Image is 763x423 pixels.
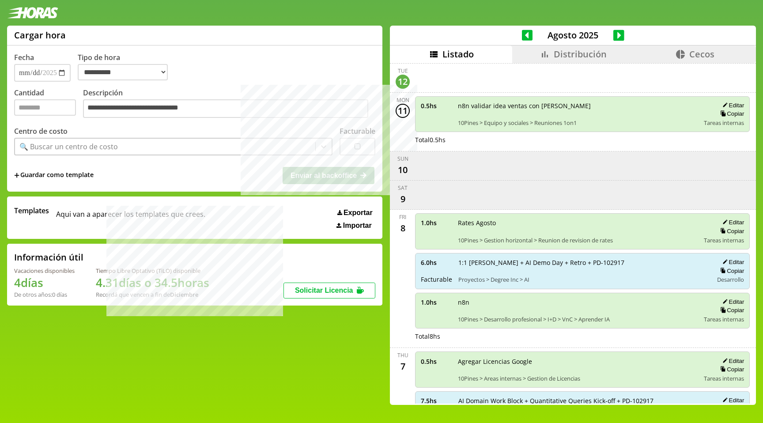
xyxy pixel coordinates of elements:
[343,222,372,230] span: Importar
[170,291,198,298] b: Diciembre
[717,276,744,283] span: Desarrollo
[14,126,68,136] label: Centro de costo
[720,258,744,266] button: Editar
[718,306,744,314] button: Copiar
[14,29,66,41] h1: Cargar hora
[14,170,19,180] span: +
[458,258,707,267] span: 1:1 [PERSON_NAME] + AI Demo Day + Retro + PD-102917
[458,298,698,306] span: n8n
[399,213,406,221] div: Fri
[396,75,410,89] div: 12
[295,287,353,294] span: Solicitar Licencia
[415,136,750,144] div: Total 0.5 hs
[397,96,409,104] div: Mon
[283,283,375,298] button: Solicitar Licencia
[390,63,756,404] div: scrollable content
[19,142,118,151] div: 🔍 Buscar un centro de costo
[396,359,410,373] div: 7
[718,366,744,373] button: Copiar
[720,219,744,226] button: Editar
[421,298,452,306] span: 1.0 hs
[14,251,83,263] h2: Información útil
[78,64,168,80] select: Tipo de hora
[7,7,58,19] img: logotipo
[458,119,698,127] span: 10Pines > Equipo y sociales > Reuniones 1on1
[421,258,452,267] span: 6.0 hs
[96,291,209,298] div: Recordá que vencen a fin de
[421,397,452,405] span: 7.5 hs
[704,374,744,382] span: Tareas internas
[421,357,452,366] span: 0.5 hs
[720,397,744,404] button: Editar
[83,99,368,118] textarea: Descripción
[718,267,744,275] button: Copiar
[396,162,410,177] div: 10
[458,397,707,405] span: AI Domain Work Block + Quantitative Queries Kick-off + PD-102917
[720,298,744,306] button: Editar
[720,357,744,365] button: Editar
[718,110,744,117] button: Copiar
[335,208,375,217] button: Exportar
[397,155,408,162] div: Sun
[554,48,607,60] span: Distribución
[533,29,613,41] span: Agosto 2025
[14,206,49,215] span: Templates
[421,102,452,110] span: 0.5 hs
[458,219,698,227] span: Rates Agosto
[458,357,698,366] span: Agregar Licencias Google
[396,104,410,118] div: 11
[398,67,408,75] div: Tue
[398,184,408,192] div: Sat
[14,275,75,291] h1: 4 días
[704,119,744,127] span: Tareas internas
[396,221,410,235] div: 8
[704,236,744,244] span: Tareas internas
[458,236,698,244] span: 10Pines > Gestion horizontal > Reunion de revision de rates
[421,275,452,283] span: Facturable
[442,48,474,60] span: Listado
[458,315,698,323] span: 10Pines > Desarrollo profesional > I+D > VnC > Aprender IA
[78,53,175,82] label: Tipo de hora
[14,53,34,62] label: Fecha
[14,267,75,275] div: Vacaciones disponibles
[415,332,750,340] div: Total 8 hs
[344,209,373,217] span: Exportar
[421,219,452,227] span: 1.0 hs
[458,276,707,283] span: Proyectos > Degree Inc > AI
[14,99,76,116] input: Cantidad
[96,267,209,275] div: Tiempo Libre Optativo (TiLO) disponible
[83,88,375,120] label: Descripción
[14,170,94,180] span: +Guardar como template
[458,102,698,110] span: n8n validar idea ventas con [PERSON_NAME]
[14,88,83,120] label: Cantidad
[718,227,744,235] button: Copiar
[14,291,75,298] div: De otros años: 0 días
[458,374,698,382] span: 10Pines > Areas internas > Gestion de Licencias
[704,315,744,323] span: Tareas internas
[720,102,744,109] button: Editar
[96,275,209,291] h1: 4.31 días o 34.5 horas
[396,192,410,206] div: 9
[340,126,375,136] label: Facturable
[397,351,408,359] div: Thu
[56,206,205,230] span: Aqui van a aparecer los templates que crees.
[689,48,714,60] span: Cecos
